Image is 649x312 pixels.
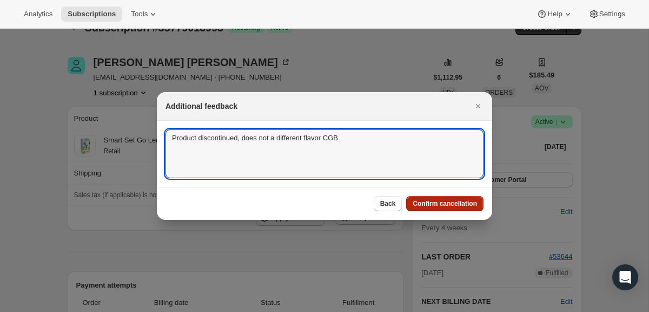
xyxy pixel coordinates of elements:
span: Settings [599,10,625,18]
span: Subscriptions [68,10,116,18]
button: Help [530,6,579,22]
button: Analytics [17,6,59,22]
button: Close [471,99,486,114]
button: Settings [582,6,632,22]
span: Back [380,199,396,208]
div: Open Intercom Messenger [612,264,638,290]
span: Confirm cancellation [413,199,477,208]
button: Confirm cancellation [406,196,484,211]
span: Help [547,10,562,18]
textarea: Product discontinued, does not a different flavor CGB [165,129,484,178]
button: Tools [124,6,165,22]
h2: Additional feedback [165,101,237,112]
span: Tools [131,10,148,18]
span: Analytics [24,10,52,18]
button: Back [374,196,402,211]
button: Subscriptions [61,6,122,22]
